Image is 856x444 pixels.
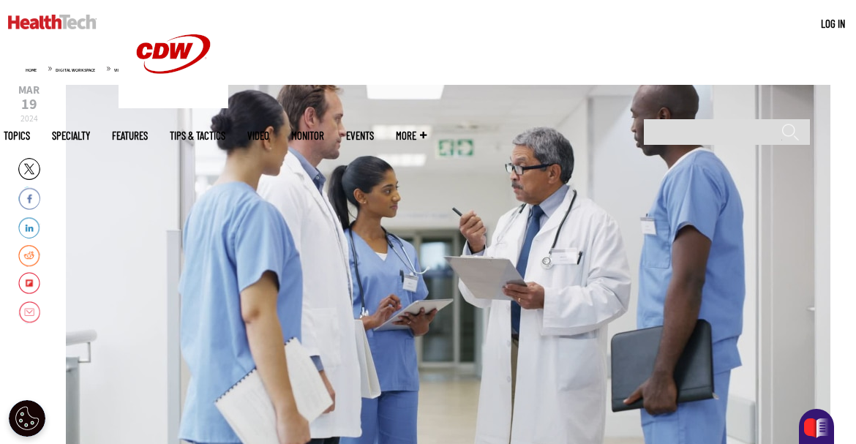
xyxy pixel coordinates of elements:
[821,17,845,30] a: Log in
[119,97,228,112] a: CDW
[170,130,225,141] a: Tips & Tactics
[52,130,90,141] span: Specialty
[346,130,374,141] a: Events
[4,130,30,141] span: Topics
[112,130,148,141] a: Features
[419,275,478,334] div: Play or Pause Video
[9,400,45,437] div: Cookie Settings
[8,15,97,29] img: Home
[247,130,269,141] a: Video
[291,130,324,141] a: MonITor
[396,130,427,141] span: More
[821,16,845,31] div: User menu
[9,400,45,437] button: Open Preferences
